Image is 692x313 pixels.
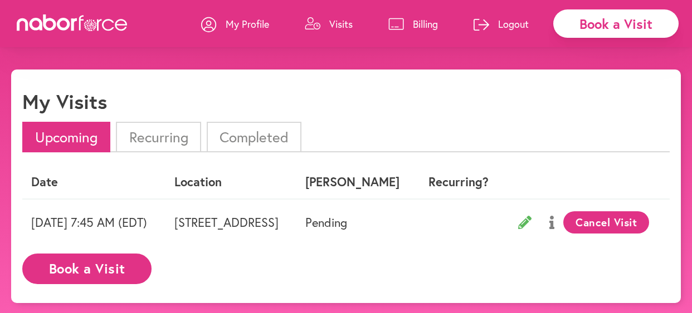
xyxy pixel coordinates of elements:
li: Completed [207,122,301,152]
p: My Profile [226,17,269,31]
div: Book a Visit [553,9,679,38]
li: Upcoming [22,122,110,152]
th: Date [22,166,165,198]
p: Visits [329,17,353,31]
button: Cancel Visit [563,211,650,233]
h1: My Visits [22,90,107,113]
td: Pending [296,199,417,245]
th: [PERSON_NAME] [296,166,417,198]
a: Visits [305,7,353,41]
li: Recurring [116,122,201,152]
td: [STREET_ADDRESS] [165,199,296,245]
a: Logout [474,7,529,41]
th: Recurring? [417,166,500,198]
a: My Profile [201,7,269,41]
p: Billing [413,17,438,31]
a: Book a Visit [22,262,152,272]
p: Logout [498,17,529,31]
td: [DATE] 7:45 AM (EDT) [22,199,165,245]
button: Book a Visit [22,254,152,284]
th: Location [165,166,296,198]
a: Billing [388,7,438,41]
